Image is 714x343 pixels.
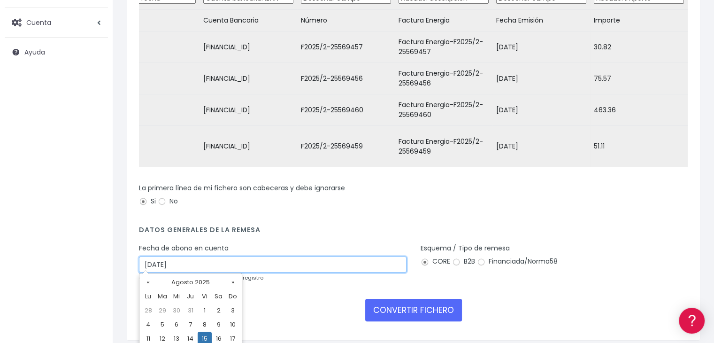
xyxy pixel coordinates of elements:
td: F2025/2-25569456 [297,63,395,94]
td: 51.11 [590,126,688,167]
td: Número [297,10,395,31]
td: 8 [198,318,212,332]
th: Sa [212,289,226,304]
span: Cuenta [26,17,51,27]
a: Videotutoriales [9,148,178,163]
td: [DATE] [492,126,590,167]
td: 2 [212,304,226,318]
th: Ju [184,289,198,304]
td: 31 [184,304,198,318]
td: Factura Energia-F2025/2-25569456 [395,63,492,94]
th: Do [226,289,240,304]
a: Cuenta [5,13,108,32]
label: No [158,196,178,206]
td: Importe [590,10,688,31]
label: Financiada/Norma58 [477,257,558,266]
td: 30.82 [590,31,688,63]
td: 29 [155,304,169,318]
td: 9 [212,318,226,332]
th: Lu [141,289,155,304]
a: General [9,202,178,216]
td: Factura Energia-F2025/2-25569459 [395,126,492,167]
td: F2025/2-25569460 [297,94,395,126]
td: 6 [169,318,184,332]
a: Ayuda [5,42,108,62]
td: Cuenta Bancaria [200,10,297,31]
td: [DATE] [492,63,590,94]
a: POWERED BY ENCHANT [129,271,181,280]
td: F2025/2-25569457 [297,31,395,63]
label: Esquema / Tipo de remesa [421,243,510,253]
th: « [141,275,155,289]
td: [FINANCIAL_ID] [200,63,297,94]
td: Factura Energia-F2025/2-25569457 [395,31,492,63]
a: API [9,240,178,255]
td: 1 [198,304,212,318]
a: Formatos [9,119,178,133]
td: F2025/2-25569459 [297,126,395,167]
td: 28 [141,304,155,318]
td: [DATE] [102,94,200,126]
th: Agosto 2025 [155,275,226,289]
td: [DATE] [102,31,200,63]
td: [FINANCIAL_ID] [200,126,297,167]
td: 4 [141,318,155,332]
a: Información general [9,80,178,94]
label: CORE [421,257,450,266]
a: Problemas habituales [9,133,178,148]
label: Si [139,196,156,206]
label: B2B [452,257,475,266]
th: Mi [169,289,184,304]
div: Información general [9,65,178,74]
td: Fecha Emisión [492,10,590,31]
div: Programadores [9,226,178,234]
td: Factura Energia [395,10,492,31]
label: La primera línea de mi fichero son cabeceras y debe ignorarse [139,183,345,193]
button: CONVERTIR FICHERO [365,299,462,321]
span: Ayuda [24,47,45,57]
td: 30 [169,304,184,318]
div: Facturación [9,187,178,195]
td: 7 [184,318,198,332]
td: 463.36 [590,94,688,126]
div: Convertir ficheros [9,104,178,113]
button: Contáctanos [9,251,178,268]
td: [DATE] [102,126,200,167]
td: 10 [226,318,240,332]
td: [DATE] [102,63,200,94]
td: [DATE] [492,31,590,63]
td: fecha [102,10,200,31]
td: [DATE] [492,94,590,126]
td: [FINANCIAL_ID] [200,94,297,126]
th: » [226,275,240,289]
td: 5 [155,318,169,332]
a: Perfiles de empresas [9,163,178,177]
td: [FINANCIAL_ID] [200,31,297,63]
th: Vi [198,289,212,304]
td: 75.57 [590,63,688,94]
th: Ma [155,289,169,304]
h4: Datos generales de la remesa [139,226,688,239]
label: Fecha de abono en cuenta [139,243,229,253]
td: 3 [226,304,240,318]
td: Factura Energia-F2025/2-25569460 [395,94,492,126]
